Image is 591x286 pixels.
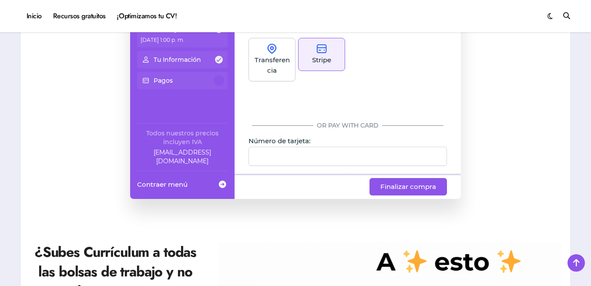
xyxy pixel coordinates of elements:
[111,4,182,28] a: ¡Optimizamos tu CV!
[47,4,111,28] a: Recursos gratuitos
[137,148,228,165] a: Company email: ayuda@elhadadelasvacantes.com
[248,137,447,145] p: Número de tarjeta:
[316,44,327,54] img: stripe
[267,44,277,54] img: onSite
[370,173,447,182] p: CVC:
[248,95,447,113] iframe: Campo de entrada seguro del botón de pago
[312,55,331,65] p: Stripe
[154,76,173,85] p: Pagos
[137,129,228,146] div: Todos nuestros precios incluyen IVA
[380,182,436,192] span: Finalizar compra
[248,173,363,182] p: Fecha de expiración:
[317,121,379,130] span: Or pay with card
[254,55,290,76] p: Transferencia
[137,180,188,189] span: Contraer menú
[141,37,185,43] span: [DATE] 1:00 p. m.
[21,4,47,28] a: Inicio
[154,55,201,64] p: Tu Información
[369,178,447,195] button: Finalizar compra
[254,152,441,160] iframe: Campo de entrada seguro del número de tarjeta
